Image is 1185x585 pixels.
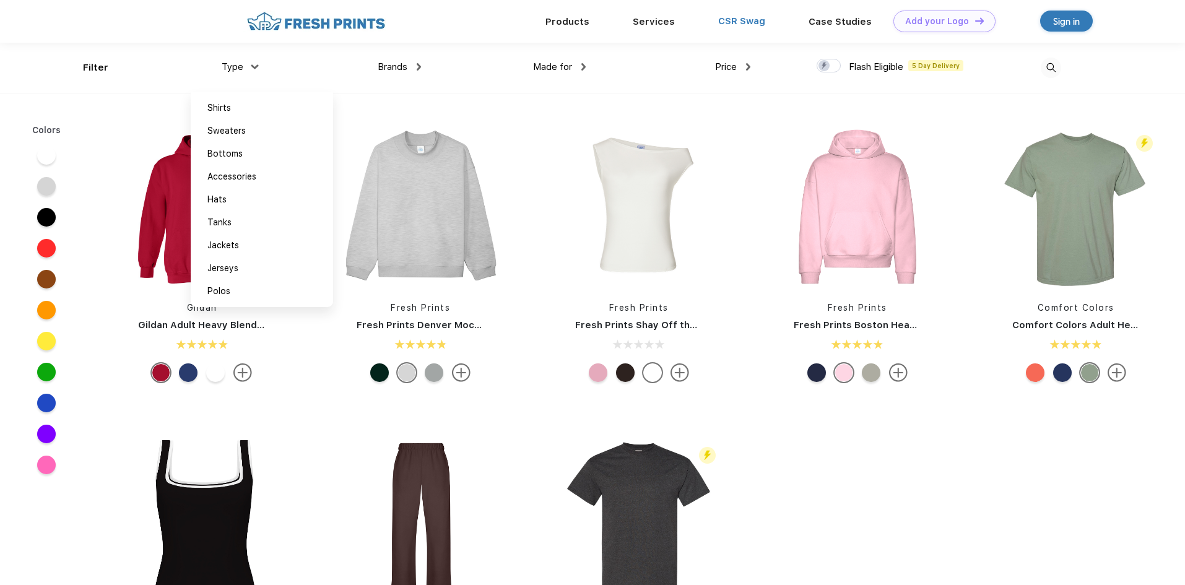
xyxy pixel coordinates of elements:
[1038,303,1114,313] a: Comfort Colors
[1053,363,1072,382] div: China Blue
[397,363,416,382] div: Ash Grey
[138,319,409,331] a: Gildan Adult Heavy Blend 8 Oz. 50/50 Hooded Sweatshirt
[775,124,940,289] img: func=resize&h=266
[370,363,389,382] div: Forest Green
[671,363,689,382] img: more.svg
[207,285,230,298] div: Polos
[746,63,750,71] img: dropdown.png
[1053,14,1080,28] div: Sign in
[452,363,471,382] img: more.svg
[905,16,969,27] div: Add your Logo
[417,63,421,71] img: dropdown.png
[222,61,243,72] span: Type
[207,147,243,160] div: Bottoms
[1080,363,1099,382] div: Bay
[862,363,880,382] div: Heathered Grey
[545,16,589,27] a: Products
[849,61,903,72] span: Flash Eligible
[557,124,721,289] img: func=resize&h=266
[699,447,716,464] img: flash_active_toggle.svg
[715,61,737,72] span: Price
[187,303,217,313] a: Gildan
[251,64,258,69] img: dropdown.png
[633,16,675,27] a: Services
[338,124,503,289] img: func=resize&h=266
[643,363,662,382] div: White
[207,124,246,137] div: Sweaters
[718,15,765,27] a: CSR Swag
[1026,363,1044,382] div: Bright Salmon
[179,363,197,382] div: Hthr Sport Royal
[152,363,170,382] div: Cherry Red
[119,124,284,289] img: func=resize&h=266
[807,363,826,382] div: Navy
[233,363,252,382] img: more.svg
[207,239,239,252] div: Jackets
[616,363,635,382] div: Brown
[581,63,586,71] img: dropdown.png
[835,363,853,382] div: Pink
[207,170,256,183] div: Accessories
[1040,11,1093,32] a: Sign in
[378,61,407,72] span: Brands
[589,363,607,382] div: Light Pink
[425,363,443,382] div: Heathered Grey
[533,61,572,72] span: Made for
[207,102,231,115] div: Shirts
[1041,58,1061,78] img: desktop_search.svg
[206,363,225,382] div: White
[975,17,984,24] img: DT
[23,124,71,137] div: Colors
[207,193,227,206] div: Hats
[794,319,989,331] a: Fresh Prints Boston Heavyweight Hoodie
[994,124,1158,289] img: func=resize&h=266
[207,262,238,275] div: Jerseys
[609,303,669,313] a: Fresh Prints
[889,363,908,382] img: more.svg
[357,319,625,331] a: Fresh Prints Denver Mock Neck Heavyweight Sweatshirt
[1108,363,1126,382] img: more.svg
[1136,135,1153,152] img: flash_active_toggle.svg
[828,303,887,313] a: Fresh Prints
[83,61,108,75] div: Filter
[575,319,766,331] a: Fresh Prints Shay Off the Shoulder Tank
[243,11,389,32] img: fo%20logo%202.webp
[207,216,232,229] div: Tanks
[391,303,450,313] a: Fresh Prints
